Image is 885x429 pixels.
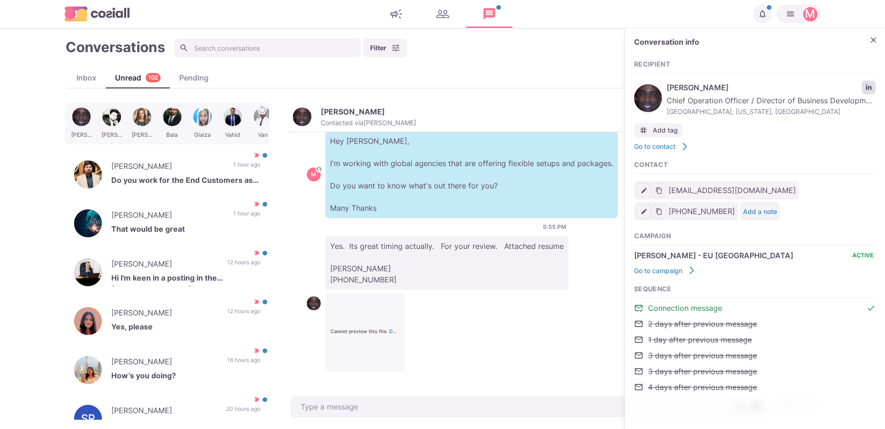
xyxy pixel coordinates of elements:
span: [EMAIL_ADDRESS][DOMAIN_NAME] [669,185,796,196]
h2: Conversation info [634,38,862,47]
img: logo [65,7,130,21]
button: Add a note [743,208,777,215]
button: Close [866,33,880,47]
a: Go to campaign [634,266,696,275]
p: That would be great [111,223,260,237]
span: 3 days after previous message [648,366,757,377]
span: 1 day after previous message [648,334,752,345]
input: Search conversations [175,39,361,57]
div: Sam R [81,413,95,424]
p: Hi I'm keen in a posting in the [GEOGRAPHIC_DATA]. My forte is in insurance and I've held many Sn... [111,272,260,286]
div: Martin [805,8,815,20]
p: [PERSON_NAME] [321,107,385,116]
button: Copy [652,183,666,197]
button: Notifications [753,5,772,23]
p: [PERSON_NAME] [111,209,224,223]
p: [PERSON_NAME] [111,356,218,370]
h1: Conversations [66,39,165,55]
div: Unread [106,72,170,83]
img: Mahesh ARNIPALLI [74,209,102,237]
button: Filter [363,39,407,57]
p: 5:55 PM [543,223,566,231]
span: Chief Operation Officer / Director of Business Development @ FullStaff Solutions Group | BS in Co... [667,95,876,106]
button: Add tag [634,123,682,137]
span: 2 days after previous message [648,318,757,329]
p: 1 hour ago [233,209,260,223]
a: Download instead? [389,328,435,335]
img: Kevin Hudspeth [293,107,311,126]
p: How’s you doing? [111,370,260,384]
img: Aishwarya Sharma [74,307,102,335]
p: Yes. Its great timing actually. For your review. Attached resume [PERSON_NAME] [PHONE_NUMBER] [325,236,568,290]
span: active [850,251,876,260]
span: [GEOGRAPHIC_DATA], [US_STATE], [GEOGRAPHIC_DATA] [667,107,876,116]
a: Go to contact [634,142,689,151]
p: 12 hours ago [227,258,260,272]
svg: avatar [316,167,321,172]
h3: Sequence [634,285,876,293]
p: Cannot preview this file. [331,329,400,335]
h3: Recipient [634,60,876,68]
p: [PERSON_NAME] [111,307,218,321]
button: Edit [637,204,651,218]
span: 4 days after previous message [648,382,757,393]
p: 1 hour ago [233,161,260,174]
p: [PERSON_NAME] [111,405,217,419]
button: Cannot preview this file.Download instead? [326,293,405,371]
p: Do you work for the End Customers as I have different IT candidates on my bench and I am looking ... [111,174,260,188]
button: Martin [777,5,821,23]
div: Martin [311,172,316,177]
div: Pending [170,72,218,83]
span: [PERSON_NAME] - EU [GEOGRAPHIC_DATA] [634,250,793,261]
p: Hey [PERSON_NAME], I'm working with global agencies that are offering flexible setups and package... [325,131,618,218]
p: [PERSON_NAME] [111,258,218,272]
a: LinkedIn profile link [862,80,876,94]
div: Inbox [67,72,106,83]
img: Jeevesh Singh [74,161,102,188]
p: 16 hours ago [227,356,260,370]
button: Copy [652,204,666,218]
span: 3 days after previous message [648,350,757,361]
p: 12 hours ago [227,307,260,321]
h3: Campaign [634,232,876,240]
span: [PERSON_NAME] [667,82,857,93]
img: Kevin Hudspeth [634,84,662,112]
h3: Contact [634,161,876,169]
p: 20 hours ago [226,405,260,419]
img: Kevin Hudspeth [307,296,321,310]
img: Don Desmond De Silva [74,258,102,286]
span: [PHONE_NUMBER] [669,206,735,217]
p: [PERSON_NAME] [111,161,224,174]
p: Contacted via [PERSON_NAME] [321,119,416,127]
p: Yes, please [111,321,260,335]
button: Kevin Hudspeth[PERSON_NAME]Contacted via[PERSON_NAME] [293,107,416,127]
span: Connection message [648,302,722,314]
p: 102 [148,74,158,82]
img: Tiya J. [74,356,102,384]
button: Edit [637,183,651,197]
